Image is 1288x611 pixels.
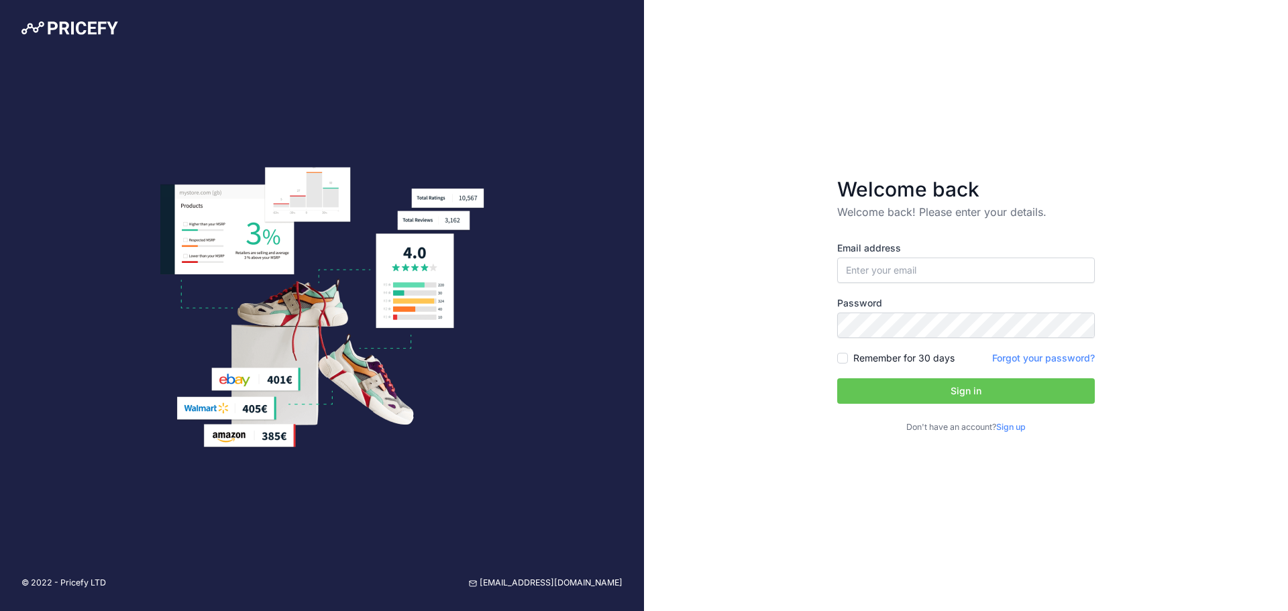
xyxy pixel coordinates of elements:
[469,577,623,590] a: [EMAIL_ADDRESS][DOMAIN_NAME]
[837,258,1095,283] input: Enter your email
[837,204,1095,220] p: Welcome back! Please enter your details.
[837,421,1095,434] p: Don't have an account?
[21,577,106,590] p: © 2022 - Pricefy LTD
[992,352,1095,364] a: Forgot your password?
[837,378,1095,404] button: Sign in
[21,21,118,35] img: Pricefy
[837,177,1095,201] h3: Welcome back
[837,296,1095,310] label: Password
[996,422,1026,432] a: Sign up
[837,241,1095,255] label: Email address
[853,351,955,365] label: Remember for 30 days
